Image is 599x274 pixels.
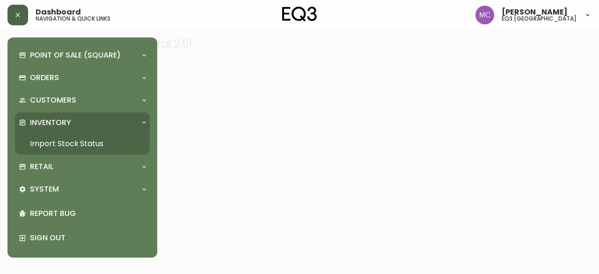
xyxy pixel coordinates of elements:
[502,8,568,16] span: [PERSON_NAME]
[15,90,150,111] div: Customers
[15,156,150,177] div: Retail
[30,95,76,105] p: Customers
[15,112,150,133] div: Inventory
[502,16,577,22] h5: eq3 [GEOGRAPHIC_DATA]
[15,67,150,88] div: Orders
[15,226,150,250] div: Sign Out
[30,184,59,194] p: System
[36,8,81,16] span: Dashboard
[30,208,146,219] p: Report Bug
[15,201,150,226] div: Report Bug
[282,7,317,22] img: logo
[475,6,494,24] img: 6dbdb61c5655a9a555815750a11666cc
[30,73,59,83] p: Orders
[15,45,150,66] div: Point of Sale (Square)
[30,233,146,243] p: Sign Out
[30,50,121,60] p: Point of Sale (Square)
[30,162,53,172] p: Retail
[15,133,150,155] a: Import Stock Status
[15,179,150,200] div: System
[36,16,110,22] h5: navigation & quick links
[30,118,71,128] p: Inventory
